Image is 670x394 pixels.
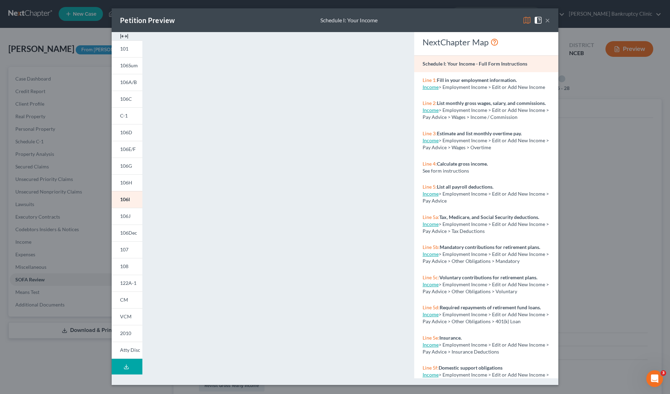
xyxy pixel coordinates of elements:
[112,141,142,158] a: 106E/F
[440,304,541,310] strong: Required repayments of retirement fund loans.
[120,62,138,68] span: 106Sum
[423,107,439,113] a: Income
[646,370,663,387] iframe: Intercom live chat
[545,16,550,24] button: ×
[112,107,142,124] a: C-1
[120,32,128,40] img: expand-e0f6d898513216a626fdd78e52531dac95497ffd26381d4c15ee2fc46db09dca.svg
[112,241,142,258] a: 107
[423,214,439,220] span: Line 5a:
[439,84,545,90] span: > Employment Income > Edit or Add New Income
[120,15,175,25] div: Petition Preview
[423,191,439,197] a: Income
[320,16,378,24] div: Schedule I: Your Income
[423,281,549,294] span: > Employment Income > Edit or Add New Income > Pay Advice > Other Obligations > Voluntary
[112,258,142,275] a: 108
[120,96,132,102] span: 106C
[112,208,142,225] a: 106J
[439,274,537,280] strong: Voluntary contributions for retirement plans.
[440,244,540,250] strong: Mandatory contributions for retirement plans.
[437,161,488,167] strong: Calculate gross income.
[439,365,502,371] strong: Domestic support obligations
[120,247,128,252] span: 107
[423,251,549,264] span: > Employment Income > Edit or Add New Income > Pay Advice > Other Obligations > Mandatory
[423,311,549,324] span: > Employment Income > Edit or Add New Income > Pay Advice > Other Obligations > 401(k) Loan
[120,180,132,185] span: 106H
[423,130,437,136] span: Line 3:
[423,342,439,348] a: Income
[423,37,550,48] div: NextChapter Map
[523,16,531,24] img: map-eea8200ae884c6f1103ae1953ef3d486a96c86aabb227e865a55264e3737af1f.svg
[120,46,128,52] span: 101
[437,184,493,190] strong: List all payroll deductions.
[437,100,546,106] strong: List monthly gross wages, salary, and commissions.
[112,174,142,191] a: 106H
[112,40,142,57] a: 101
[120,330,131,336] span: 2010
[120,263,128,269] span: 108
[423,77,437,83] span: Line 1:
[120,129,132,135] span: 106D
[112,91,142,107] a: 106C
[120,280,136,286] span: 122A-1
[423,244,440,250] span: Line 5b:
[423,335,439,341] span: Line 5e:
[112,325,142,342] a: 2010
[120,297,128,303] span: CM
[120,146,136,152] span: 106E/F
[439,335,462,341] strong: Insurance.
[423,61,527,67] strong: Schedule I: Your Income - Full Form Instructions
[437,130,522,136] strong: Estimate and list monthly overtime pay.
[439,214,539,220] strong: Tax, Medicare, and Social Security deductions.
[120,196,130,202] span: 106I
[423,191,549,204] span: > Employment Income > Edit or Add New Income > Pay Advice
[423,107,549,120] span: > Employment Income > Edit or Add New Income > Pay Advice > Wages > Income / Commission
[423,274,439,280] span: Line 5c:
[120,347,140,353] span: Atty Disc
[112,158,142,174] a: 106G
[423,342,549,355] span: > Employment Income > Edit or Add New Income > Pay Advice > Insurance Deductions
[423,304,440,310] span: Line 5d:
[120,79,137,85] span: 106A/B
[423,137,549,150] span: > Employment Income > Edit or Add New Income > Pay Advice > Wages > Overtime
[423,184,437,190] span: Line 5:
[423,100,437,106] span: Line 2:
[112,291,142,308] a: CM
[120,230,137,236] span: 106Dec
[661,370,666,376] span: 3
[423,372,549,385] span: > Employment Income > Edit or Add New Income > Pay Advice > Other Obligations > Domestic Sup.
[120,313,132,319] span: VCM
[112,225,142,241] a: 106Dec
[423,372,439,378] a: Income
[423,161,437,167] span: Line 4:
[423,365,439,371] span: Line 5f:
[112,124,142,141] a: 106D
[423,168,469,174] span: See form instructions
[120,113,128,119] span: C-1
[120,163,132,169] span: 106G
[112,74,142,91] a: 106A/B
[112,308,142,325] a: VCM
[534,16,542,24] img: help-close-5ba153eb36485ed6c1ea00a893f15db1cb9b99d6cae46e1a8edb6c62d00a1a76.svg
[423,311,439,317] a: Income
[437,77,517,83] strong: Fill in your employment information.
[155,38,401,378] iframe: <object ng-attr-data='[URL][DOMAIN_NAME]' type='application/pdf' width='100%' height='975px'></ob...
[112,275,142,291] a: 122A-1
[112,57,142,74] a: 106Sum
[423,137,439,143] a: Income
[120,213,131,219] span: 106J
[112,191,142,208] a: 106I
[423,221,549,234] span: > Employment Income > Edit or Add New Income > Pay Advice > Tax Deductions
[423,281,439,287] a: Income
[423,251,439,257] a: Income
[423,221,439,227] a: Income
[112,342,142,359] a: Atty Disc
[423,84,439,90] a: Income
